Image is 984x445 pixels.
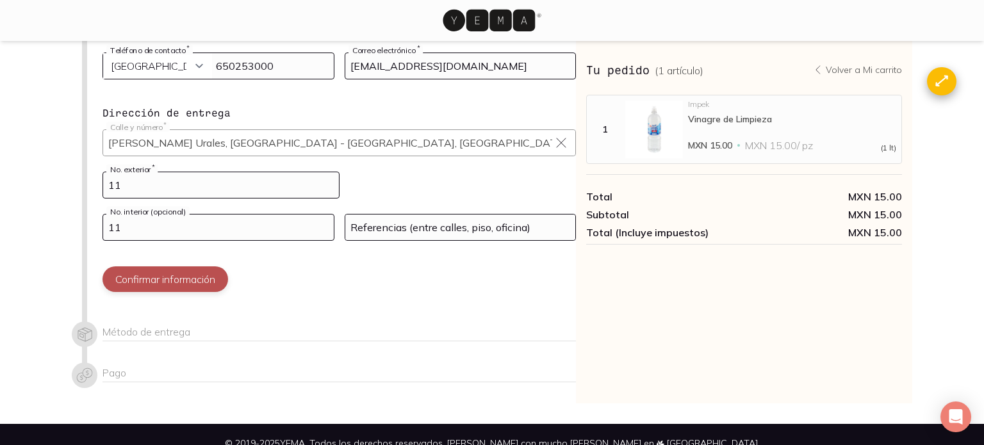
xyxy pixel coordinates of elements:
div: Subtotal [586,208,744,221]
label: Teléfono de contacto [106,45,193,55]
div: Open Intercom Messenger [940,401,971,432]
span: MXN 15.00 [744,226,902,239]
div: Total (Incluye impuestos) [586,226,744,239]
label: No. exterior [106,165,158,174]
div: MXN 15.00 [744,208,902,221]
button: Confirmar información [102,266,228,292]
label: Calle y número [106,122,170,132]
label: Correo electrónico [348,45,423,55]
div: Método de entrega [102,325,576,341]
a: Volver a Mi carrito [813,64,902,76]
img: Vinagre de Limpieza [625,101,683,158]
h4: Dirección de entrega [102,105,576,120]
div: Impek [688,101,896,108]
div: Pago [102,366,576,382]
label: No. interior (opcional) [106,207,190,216]
span: MXN 15.00 / pz [745,139,813,152]
div: 1 [589,124,620,135]
span: ( 1 artículo ) [655,64,703,77]
h3: Tu pedido [586,61,703,78]
span: (1 lt) [881,144,896,152]
div: Total [586,190,744,203]
span: MXN 15.00 [688,139,732,152]
div: Contacto [102,10,576,292]
p: Volver a Mi carrito [826,64,902,76]
div: MXN 15.00 [744,190,902,203]
div: Vinagre de Limpieza [688,113,896,125]
div: ⟷ [931,71,953,92]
